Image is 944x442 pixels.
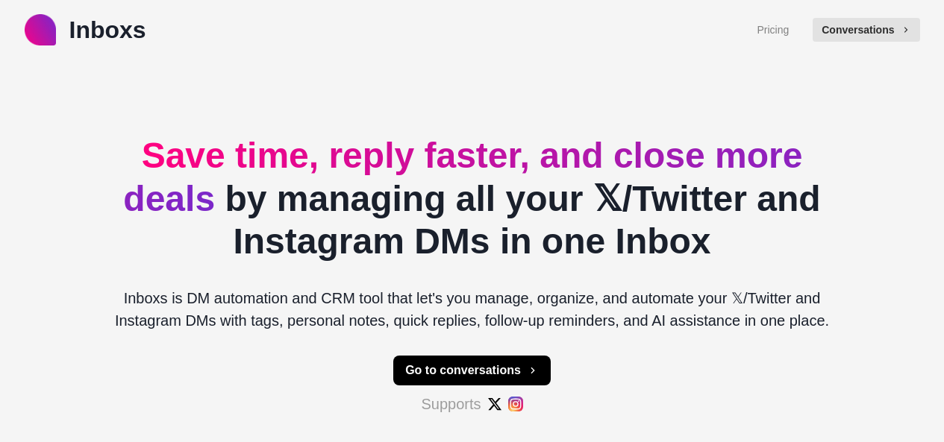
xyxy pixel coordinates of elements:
[123,136,802,218] span: Save time, reply faster, and close more deals
[508,397,523,411] img: #
[393,356,551,385] button: Go to conversations
[102,287,843,332] p: Inboxs is DM automation and CRM tool that let's you manage, organize, and automate your 𝕏/Twitter...
[487,397,502,411] img: #
[757,22,789,38] a: Pricing
[421,393,481,415] p: Supports
[102,134,843,263] h2: by managing all your 𝕏/Twitter and Instagram DMs in one Inbox
[69,12,146,48] p: Inboxs
[25,14,56,45] img: logo
[25,12,146,48] a: logoInboxs
[813,18,919,42] button: Conversations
